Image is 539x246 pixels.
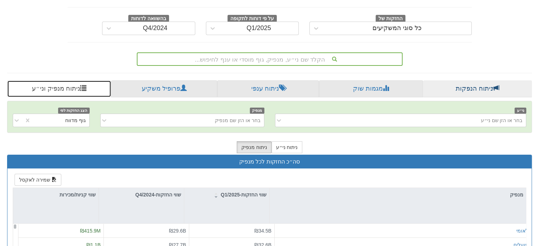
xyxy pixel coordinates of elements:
a: פרופיל משקיע [111,80,218,97]
a: ניתוח הנפקות [423,80,532,97]
button: ניתוח ני״ע [271,141,303,153]
div: שווי החזקות-Q4/2024 [99,188,184,201]
div: מנפיק [270,188,526,201]
div: בחר או הזן שם מנפיק [215,117,260,124]
div: Q4/2024 [143,25,167,32]
span: בהשוואה לדוחות [128,15,169,23]
span: הצג החזקות לפי [58,108,89,114]
div: שווי החזקות-Q1/2025 [184,188,269,201]
div: Q1/2025 [247,25,271,32]
button: שמירה לאקסל [15,174,61,186]
span: ₪29.6B [169,228,186,234]
span: ₪34.5B [254,228,271,234]
a: מגמות שוק [319,80,423,97]
div: בחר או הזן שם ני״ע [481,117,522,124]
span: מנפיק [250,108,264,114]
button: לאומי [516,227,528,234]
div: שווי קניות/מכירות [13,188,99,201]
button: ניתוח מנפיק [237,141,272,153]
span: החזקות של [376,15,405,23]
div: הקלד שם ני״ע, מנפיק, גוף מוסדי או ענף לחיפוש... [137,53,402,65]
div: כל סוגי המשקיעים [372,25,422,32]
div: גוף מדווח [65,117,86,124]
a: ניתוח מנפיק וני״ע [7,80,111,97]
h3: סה״כ החזקות לכל מנפיק [13,159,526,165]
span: ני״ע [515,108,526,114]
span: על פי דוחות לתקופה [228,15,277,23]
a: ניתוח ענפי [217,80,319,97]
span: ₪415.9M [80,228,101,234]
